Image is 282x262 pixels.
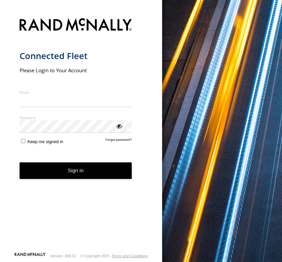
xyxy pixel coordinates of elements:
[20,162,132,179] button: Sign in
[80,254,148,258] div: © Copyright 2025 -
[20,17,132,34] img: Rand McNally
[15,253,46,259] a: Visit our Website
[20,14,143,252] form: main
[112,254,148,258] a: Terms and Conditions
[106,138,132,144] a: Forgot password?
[20,50,132,61] h1: Connected Fleet
[27,139,63,144] span: Keep me signed in
[50,254,76,258] div: Version: 308.01
[21,139,25,143] input: Keep me signed in
[20,115,132,120] label: Password
[116,123,122,129] div: ViewPassword
[20,90,132,95] label: Email
[20,67,132,74] h2: Please Login to Your Account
